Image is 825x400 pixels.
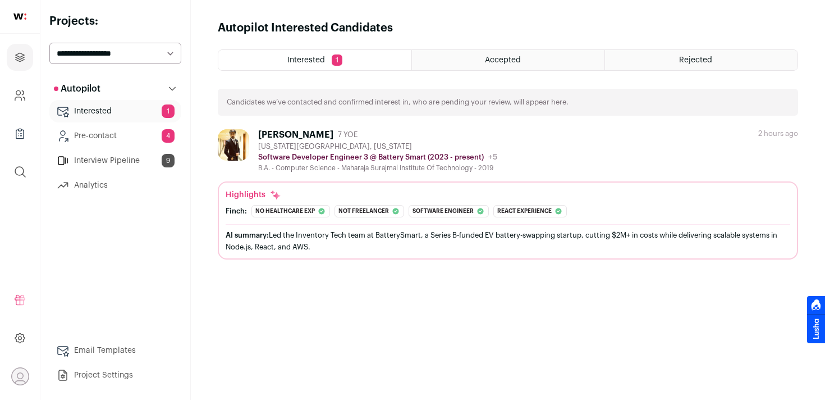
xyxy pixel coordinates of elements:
a: [PERSON_NAME] 7 YOE [US_STATE][GEOGRAPHIC_DATA], [US_STATE] Software Developer Engineer 3 @ Batte... [218,129,798,260]
div: 2 hours ago [758,129,798,138]
span: 1 [332,54,342,66]
span: AI summary: [226,231,269,239]
img: ef009b7c0a1a7761c5fc804b3203435e40408ed7965c12d8effd5ae5907622d8.jpg [218,129,249,161]
span: 4 [162,129,175,143]
a: Pre-contact4 [49,125,181,147]
div: Software engineer [409,205,489,217]
a: Interview Pipeline9 [49,149,181,172]
h1: Autopilot Interested Candidates [218,20,393,36]
img: wellfound-shorthand-0d5821cbd27db2630d0214b213865d53afaa358527fdda9d0ea32b1df1b89c2c.svg [13,13,26,20]
div: B.A. - Computer Science - Maharaja Surajmal Institute Of Technology - 2019 [258,163,497,172]
a: Accepted [412,50,604,70]
div: Highlights [226,189,281,201]
div: Led the Inventory Tech team at BatterySmart, a Series B-funded EV battery-swapping startup, cutti... [226,229,790,253]
a: Email Templates [49,339,181,362]
a: Analytics [49,174,181,197]
span: +5 [488,153,497,161]
div: [US_STATE][GEOGRAPHIC_DATA], [US_STATE] [258,142,497,151]
a: Projects [7,44,33,71]
a: Project Settings [49,364,181,387]
p: Autopilot [54,82,100,96]
h2: Projects: [49,13,181,29]
span: Accepted [485,56,521,64]
span: 1 [162,104,175,118]
button: Autopilot [49,78,181,100]
span: 7 YOE [338,130,357,139]
a: Company and ATS Settings [7,82,33,109]
span: Interested [287,56,325,64]
div: [PERSON_NAME] [258,129,333,140]
a: Rejected [605,50,797,70]
a: Company Lists [7,120,33,147]
div: Not freelancer [334,205,404,217]
div: Finch: [226,207,247,216]
p: Candidates we’ve contacted and confirmed interest in, who are pending your review, will appear here. [227,98,569,107]
span: 9 [162,154,175,167]
div: No healthcare exp [251,205,330,217]
span: Rejected [679,56,712,64]
p: Software Developer Engineer 3 @ Battery Smart (2023 - present) [258,153,484,162]
button: Open dropdown [11,367,29,385]
a: Interested1 [49,100,181,122]
div: React experience [493,205,567,217]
